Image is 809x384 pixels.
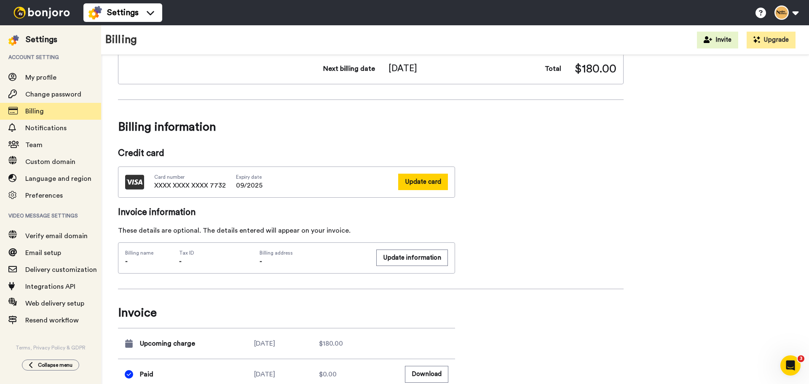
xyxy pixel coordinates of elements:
h1: Billing [105,34,137,46]
div: Domain: [DOMAIN_NAME] [22,22,93,29]
span: Total [545,64,561,74]
span: Billing [25,108,44,115]
img: settings-colored.svg [8,35,19,46]
span: Delivery customization [25,266,97,273]
span: Upcoming charge [140,338,195,349]
button: Update card [398,174,448,190]
span: Email setup [25,250,61,256]
span: Next billing date [323,64,375,74]
span: Tax ID [179,250,194,256]
img: tab_keywords_by_traffic_grey.svg [84,49,91,56]
span: Preferences [25,192,63,199]
div: Domain Overview [32,50,75,55]
button: Collapse menu [22,360,79,371]
div: These details are optional. The details entered will appear on your invoice. [118,226,455,236]
img: logo_orange.svg [13,13,20,20]
div: $180.00 [319,338,384,349]
span: Billing name [125,250,153,256]
span: Billing address [260,250,367,256]
span: $0.00 [319,369,337,379]
span: Integrations API [25,283,75,290]
span: Card number [154,174,226,180]
div: v 4.0.25 [24,13,41,20]
span: Language and region [25,175,91,182]
div: Keywords by Traffic [93,50,142,55]
span: Collapse menu [38,362,72,368]
img: settings-colored.svg [88,6,102,19]
span: Credit card [118,147,455,160]
span: Notifications [25,125,67,132]
span: Invoice [118,304,455,321]
button: Download [405,366,448,382]
span: Paid [140,369,153,379]
button: Update information [376,250,448,266]
span: - [125,258,128,265]
img: bj-logo-header-white.svg [10,7,73,19]
div: [DATE] [254,369,319,379]
span: Billing information [118,115,624,139]
span: Change password [25,91,81,98]
span: 3 [798,355,804,362]
span: XXXX XXXX XXXX 7732 [154,180,226,191]
span: - [179,258,182,265]
img: website_grey.svg [13,22,20,29]
button: Upgrade [747,32,796,48]
button: Invite [697,32,738,48]
span: Web delivery setup [25,300,84,307]
div: [DATE] [254,338,319,349]
span: Custom domain [25,158,75,165]
span: [DATE] [388,62,417,75]
div: Settings [26,34,57,46]
span: Verify email domain [25,233,88,239]
span: $180.00 [575,60,616,77]
span: - [260,258,262,265]
span: 09/2025 [236,180,263,191]
span: My profile [25,74,56,81]
iframe: Intercom live chat [780,355,801,376]
span: Invoice information [118,206,455,219]
img: tab_domain_overview_orange.svg [23,49,29,56]
span: Team [25,142,43,148]
span: Expiry date [236,174,263,180]
span: Resend workflow [25,317,79,324]
span: Settings [107,7,139,19]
